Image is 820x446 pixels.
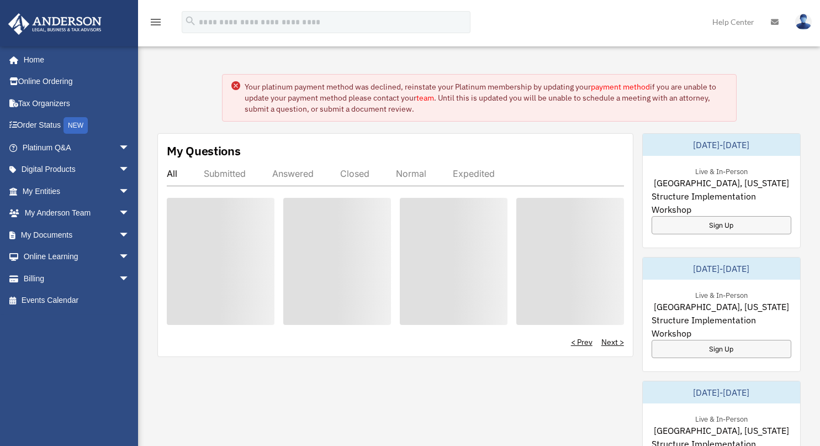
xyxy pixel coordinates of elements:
div: [DATE]-[DATE] [643,134,800,156]
a: Platinum Q&Aarrow_drop_down [8,137,146,159]
span: arrow_drop_down [119,224,141,246]
span: Structure Implementation Workshop [652,190,791,216]
a: My Entitiesarrow_drop_down [8,180,146,202]
span: arrow_drop_down [119,246,141,269]
span: arrow_drop_down [119,180,141,203]
a: Online Learningarrow_drop_down [8,246,146,268]
div: Closed [340,168,369,179]
a: Next > [601,337,624,348]
span: [GEOGRAPHIC_DATA], [US_STATE] [654,300,789,313]
div: All [167,168,177,179]
span: [GEOGRAPHIC_DATA], [US_STATE] [654,176,789,190]
a: Order StatusNEW [8,114,146,137]
span: arrow_drop_down [119,202,141,225]
div: Submitted [204,168,246,179]
a: My Anderson Teamarrow_drop_down [8,202,146,224]
div: [DATE]-[DATE] [643,258,800,280]
a: Events Calendar [8,290,146,312]
a: Online Ordering [8,71,146,93]
a: < Prev [571,337,592,348]
a: menu [149,19,162,29]
div: Normal [396,168,426,179]
a: Home [8,49,141,71]
a: Billingarrow_drop_down [8,267,146,290]
span: arrow_drop_down [119,137,141,159]
a: Tax Organizers [8,92,146,114]
i: menu [149,15,162,29]
div: [DATE]-[DATE] [643,381,800,403]
div: Expedited [453,168,495,179]
div: Live & In-Person [686,165,756,176]
span: [GEOGRAPHIC_DATA], [US_STATE] [654,424,789,437]
a: Digital Productsarrow_drop_down [8,159,146,181]
span: arrow_drop_down [119,159,141,181]
a: payment method [591,82,650,92]
span: Structure Implementation Workshop [652,313,791,340]
div: Your platinum payment method was declined, reinstate your Platinum membership by updating your if... [245,81,727,114]
div: Live & In-Person [686,288,756,300]
img: Anderson Advisors Platinum Portal [5,13,105,35]
div: Answered [272,168,314,179]
span: arrow_drop_down [119,267,141,290]
a: Sign Up [652,340,791,358]
div: NEW [64,117,88,134]
i: search [184,15,197,27]
a: team [416,93,434,103]
div: My Questions [167,143,241,159]
div: Live & In-Person [686,412,756,424]
a: My Documentsarrow_drop_down [8,224,146,246]
a: Sign Up [652,216,791,234]
img: User Pic [795,14,812,30]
